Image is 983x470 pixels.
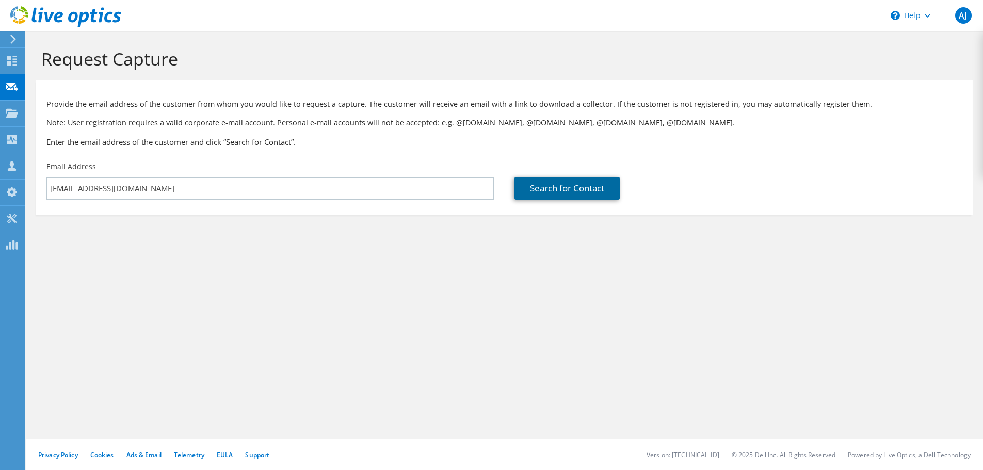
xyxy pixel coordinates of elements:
[514,177,620,200] a: Search for Contact
[174,450,204,459] a: Telemetry
[46,136,962,148] h3: Enter the email address of the customer and click “Search for Contact”.
[891,11,900,20] svg: \n
[245,450,269,459] a: Support
[126,450,162,459] a: Ads & Email
[38,450,78,459] a: Privacy Policy
[217,450,233,459] a: EULA
[46,117,962,128] p: Note: User registration requires a valid corporate e-mail account. Personal e-mail accounts will ...
[46,99,962,110] p: Provide the email address of the customer from whom you would like to request a capture. The cust...
[955,7,972,24] span: AJ
[90,450,114,459] a: Cookies
[46,161,96,172] label: Email Address
[647,450,719,459] li: Version: [TECHNICAL_ID]
[41,48,962,70] h1: Request Capture
[732,450,835,459] li: © 2025 Dell Inc. All Rights Reserved
[848,450,971,459] li: Powered by Live Optics, a Dell Technology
